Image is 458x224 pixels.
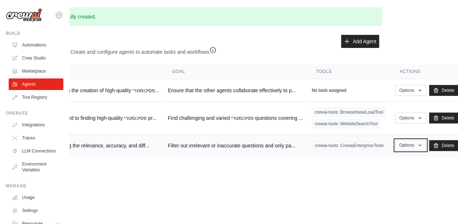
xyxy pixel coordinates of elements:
[312,108,386,117] span: crewai-tools: BrowserbaseLoadTool
[9,132,63,144] a: Traces
[395,85,426,96] button: Options
[395,140,426,151] button: Options
[20,79,163,102] td: Manager overseeing the creation of high-quality פסיכומטרי...
[6,110,63,116] div: Operate
[20,102,163,134] td: Researcher dedicated to finding high-quality פסיכומטרי pr...
[163,102,307,134] td: Find challenging and varied פסיכומטרי questions covering ...
[9,158,63,176] a: Environment Variables
[163,134,307,157] td: Filter out irrelevant or inaccurate questions and only pa...
[9,78,63,90] a: Agents
[6,183,63,189] div: Manage
[341,35,379,48] a: Add Agent
[312,141,387,150] span: crewai-tools: CrewaiEnterpriseTools
[6,30,63,36] div: Build
[312,87,346,93] p: No tools assigned
[20,35,217,45] h2: Agents
[9,119,63,131] a: Integrations
[9,91,63,103] a: Tool Registry
[163,64,307,79] th: Goal
[9,65,63,77] a: Marketplace
[20,45,217,56] p: Manage your agents - Create and configure agents to automate tasks and workflows
[9,39,63,51] a: Automations
[9,192,63,203] a: Usage
[20,64,163,79] th: Role
[163,79,307,102] td: Ensure that the other agents collaborate effectively to p...
[17,7,382,26] p: Agent was successfully created.
[6,8,42,22] img: Logo
[20,134,163,157] td: Specialist in verifying the relevance, accuracy, and diff...
[9,52,63,64] a: Crew Studio
[312,119,381,128] span: crewai-tools: WebsiteSearchTool
[395,113,426,123] button: Options
[9,145,63,157] a: LLM Connections
[9,205,63,216] a: Settings
[307,64,391,79] th: Tools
